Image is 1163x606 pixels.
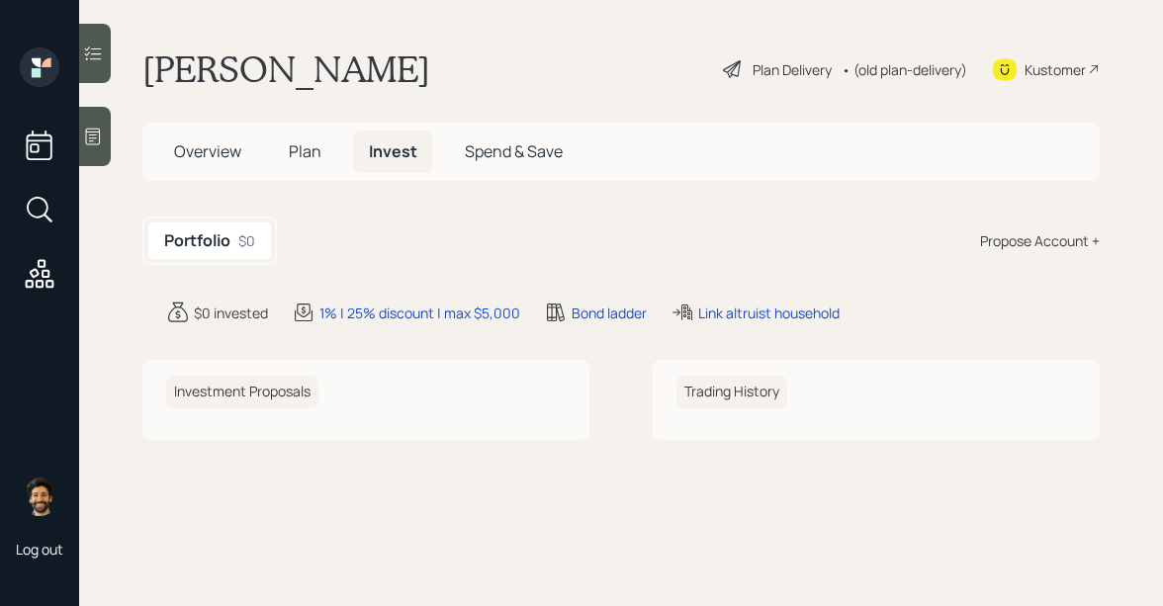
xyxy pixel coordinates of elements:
h1: [PERSON_NAME] [142,47,430,91]
div: Link altruist household [698,303,840,323]
div: $0 [238,230,255,251]
div: $0 invested [194,303,268,323]
span: Plan [289,140,321,162]
h6: Investment Proposals [166,376,318,408]
div: • (old plan-delivery) [842,59,967,80]
div: Propose Account + [980,230,1100,251]
img: eric-schwartz-headshot.png [20,476,59,516]
div: Log out [16,540,63,559]
span: Spend & Save [465,140,563,162]
div: Plan Delivery [753,59,832,80]
div: Bond ladder [572,303,647,323]
div: Kustomer [1025,59,1086,80]
h6: Trading History [676,376,787,408]
span: Overview [174,140,241,162]
span: Invest [369,140,417,162]
h5: Portfolio [164,231,230,250]
div: 1% | 25% discount | max $5,000 [319,303,520,323]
